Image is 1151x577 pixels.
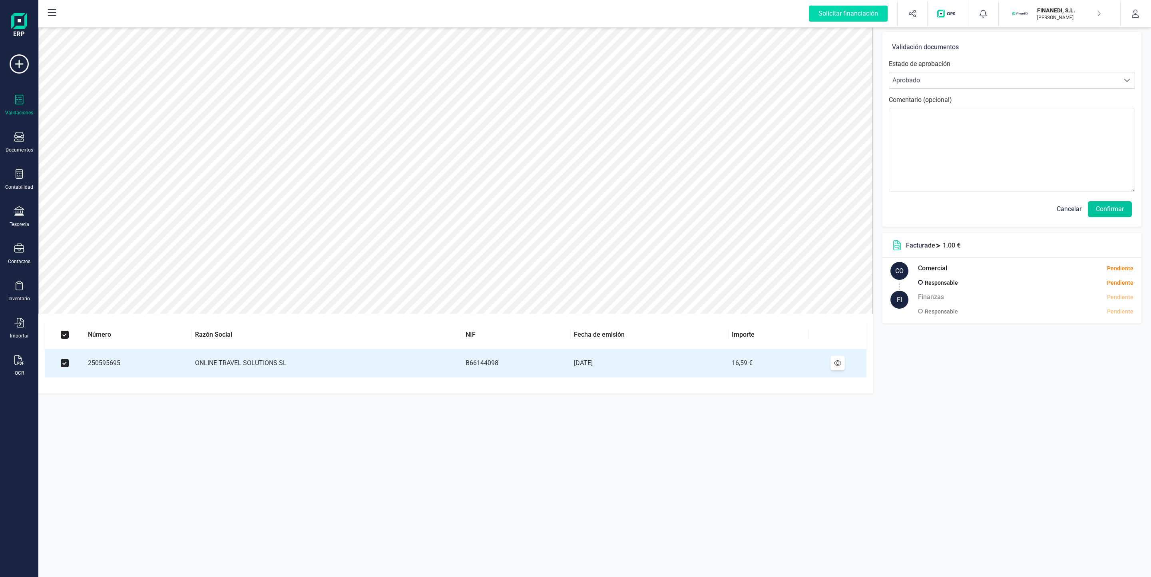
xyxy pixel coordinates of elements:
[925,278,958,288] p: Responsable
[1037,14,1101,21] p: [PERSON_NAME]
[1028,307,1133,316] div: Pendiente
[1107,264,1133,273] div: Pendiente
[809,6,888,22] div: Solicitar financiación
[729,349,809,377] td: 16,59 €
[925,307,958,316] p: Responsable
[6,147,33,153] div: Documentos
[729,321,809,349] th: Importe
[5,110,33,116] div: Validaciones
[462,349,571,377] td: B66144098
[1008,1,1111,26] button: FIFINANEDI, S.L.[PERSON_NAME]
[1037,6,1101,14] p: FINANEDI, S.L.
[890,262,908,280] div: CO
[918,291,944,303] h5: Finanzas
[85,349,192,377] td: 250595695
[85,321,192,349] th: Número
[1028,279,1133,287] div: Pendiente
[890,291,908,309] div: FI
[8,295,30,302] div: Inventario
[799,1,897,26] button: Solicitar financiación
[889,95,952,105] label: Comentario (opcional)
[906,241,960,250] p: de 1,00 €
[1012,5,1029,22] img: FI
[192,321,462,349] th: Razón Social
[571,321,729,349] th: Fecha de emisión
[937,10,958,18] img: Logo de OPS
[10,333,29,339] div: Importar
[1107,293,1133,301] div: Pendiente
[932,1,963,26] button: Logo de OPS
[892,42,1132,53] h6: Validación documentos
[571,349,729,377] td: [DATE]
[8,258,30,265] div: Contactos
[10,221,29,228] div: Tesorería
[5,184,33,190] div: Contabilidad
[15,370,24,376] div: OCR
[889,72,1119,88] span: Aprobado
[918,262,947,275] h5: Comercial
[1088,201,1132,217] button: Confirmar
[906,242,928,249] span: Factura
[1057,204,1081,214] span: Cancelar
[192,349,462,377] td: ONLINE TRAVEL SOLUTIONS SL
[462,321,571,349] th: NIF
[11,13,27,38] img: Logo Finanedi
[889,59,950,69] label: Estado de aprobación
